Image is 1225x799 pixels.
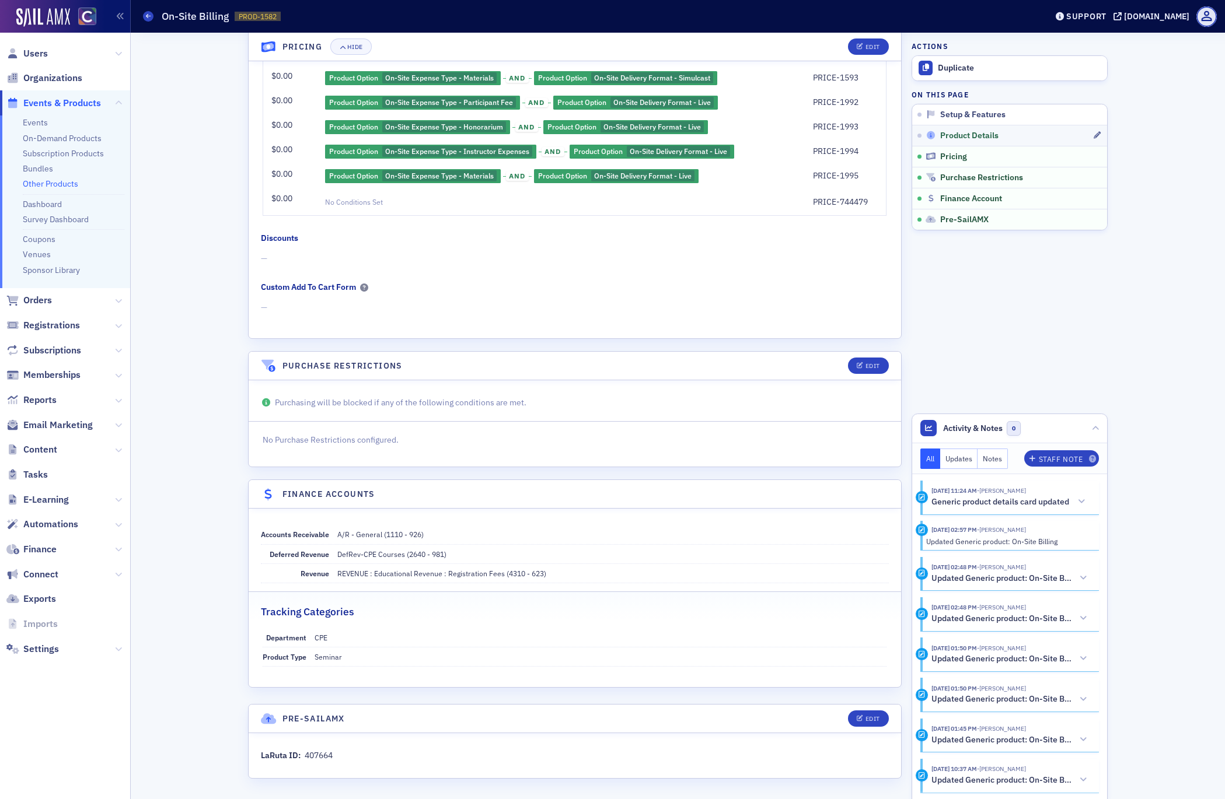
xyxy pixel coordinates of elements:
span: Luke Abell [977,765,1026,773]
a: Subscription Products [23,148,104,159]
a: Bundles [23,163,53,174]
span: Subscriptions [23,344,81,357]
h5: Updated Generic product: On-Site Billing [931,694,1072,705]
p: No Purchase Restrictions configured. [263,434,887,446]
span: Luke Abell [977,525,1026,534]
div: Activity [916,729,928,741]
button: Updates [940,448,978,469]
td: PRICE-1993 [805,115,887,139]
span: Imports [23,618,58,630]
div: Duplicate [938,63,1101,73]
span: Purchase Restrictions [940,173,1023,183]
h5: Updated Generic product: On-Site Billing [931,775,1072,786]
span: $0.00 [271,193,292,204]
a: Orders [6,294,52,307]
span: PROD-1582 [239,12,277,22]
a: Reports [6,394,57,406]
span: $0.00 [271,71,292,81]
div: Hide [347,44,362,50]
span: — [261,302,889,314]
button: Updated Generic product: On-Site Billing [931,612,1091,625]
time: 5/4/2023 11:24 AM [931,486,977,495]
button: Notes [978,448,1008,469]
button: All [920,448,940,469]
span: Finance [23,543,57,556]
span: Accounts Receivable [261,530,329,539]
a: View Homepage [70,8,96,27]
span: Luke Abell [977,563,1026,571]
span: Exports [23,593,56,605]
span: Rebecca Campbell [977,486,1026,495]
a: Subscriptions [6,344,81,357]
h5: Generic product details card updated [931,497,1069,507]
div: Staff Note [1039,456,1083,462]
span: $0.00 [271,95,292,106]
span: Department [266,633,306,642]
span: Users [23,47,48,60]
a: Coupons [23,234,55,244]
span: Sheila Duggan [977,724,1026,733]
a: Memberships [6,369,81,381]
div: Activity [916,567,928,580]
div: Custom Add To Cart Form [261,281,356,293]
h4: Pre-SailAMX [282,713,345,725]
dd: CPE [315,628,887,647]
a: Venues [23,249,51,260]
button: Edit [848,358,888,374]
div: Edit [865,363,880,369]
time: 3/13/2023 02:57 PM [931,525,977,534]
button: [DOMAIN_NAME] [1114,12,1193,20]
a: Organizations [6,72,82,85]
div: Updated Generic product: On-Site Billing [926,536,1091,546]
div: Edit [865,716,880,722]
span: $0.00 [271,169,292,179]
h1: On-Site Billing [162,9,229,23]
a: Users [6,47,48,60]
td: PRICE-1995 [805,164,887,188]
span: — [261,253,889,265]
div: Activity [916,689,928,701]
a: Survey Dashboard [23,214,89,225]
div: REVENUE : Educational Revenue : Registration Fees (4310 - 623) [337,568,546,579]
span: Reports [23,394,57,406]
a: On-Demand Products [23,133,102,143]
td: PRICE-1593 [805,66,887,90]
span: Sheila Duggan [977,644,1026,652]
button: Staff Note [1024,450,1100,467]
h5: Updated Generic product: On-Site Billing [931,614,1072,624]
a: E-Learning [6,493,69,506]
a: Automations [6,518,78,531]
span: Revenue [301,569,329,578]
td: PRICE-744479 [805,188,887,216]
span: Deferred Revenue [270,549,329,559]
span: $0.00 [271,120,292,130]
a: Imports [6,618,58,630]
a: Content [6,443,57,456]
h5: Updated Generic product: On-Site Billing [931,654,1072,664]
a: Dashboard [23,199,62,209]
div: DefRev-CPE Courses (2640 - 981) [337,549,446,559]
time: 3/13/2023 01:50 PM [931,644,977,652]
span: Orders [23,294,52,307]
span: Pre-SailAMX [940,215,989,225]
a: Finance [6,543,57,556]
time: 3/13/2023 01:50 PM [931,684,977,692]
button: Updated Generic product: On-Site Billing [931,774,1091,786]
span: Settings [23,643,59,656]
span: Tasks [23,468,48,481]
h4: Actions [912,41,948,51]
span: Sheila Duggan [977,684,1026,692]
button: Hide [330,38,371,55]
span: Registrations [23,319,80,332]
img: SailAMX [16,8,70,27]
h4: On this page [912,89,1108,100]
h4: Purchase Restrictions [282,360,403,372]
span: Activity & Notes [943,422,1003,434]
button: Updated Generic product: On-Site Billing [931,734,1091,746]
a: Other Products [23,178,78,189]
h4: Finance Accounts [282,488,375,500]
div: Activity [916,491,928,503]
div: Activity [916,524,928,536]
img: SailAMX [78,8,96,26]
